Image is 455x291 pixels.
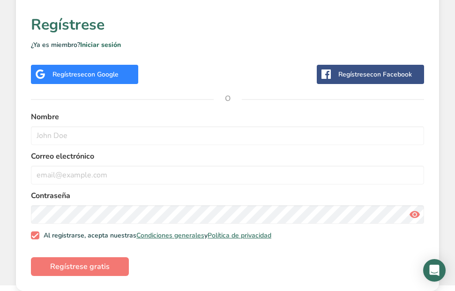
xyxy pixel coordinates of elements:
a: Condiciones generales [136,231,204,240]
a: Iniciar sesión [80,40,121,49]
input: email@example.com [31,166,424,184]
div: Open Intercom Messenger [423,259,446,282]
span: con Google [84,70,119,79]
p: ¿Ya es miembro? [31,40,424,50]
div: Regístrese [52,69,119,79]
label: Nombre [31,111,424,123]
div: Regístrese [338,69,412,79]
input: John Doe [31,126,424,145]
h1: Regístrese [31,14,424,36]
label: Correo electrónico [31,151,424,162]
span: Regístrese gratis [50,261,110,272]
span: O [214,84,242,113]
label: Contraseña [31,190,424,201]
span: con Facebook [370,70,412,79]
a: Política de privacidad [208,231,271,240]
button: Regístrese gratis [31,257,129,276]
span: Al registrarse, acepta nuestras y [39,231,272,240]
